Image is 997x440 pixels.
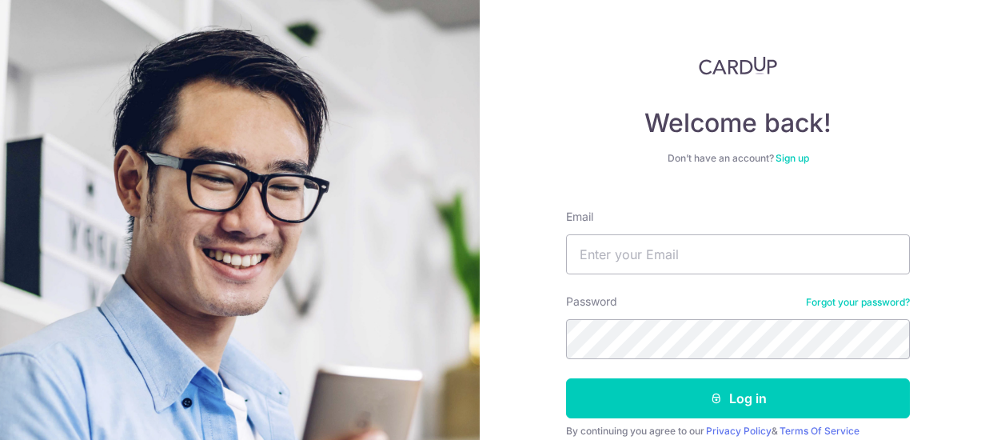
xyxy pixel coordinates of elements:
input: Enter your Email [566,234,910,274]
a: Sign up [776,152,809,164]
a: Terms Of Service [780,425,859,437]
a: Privacy Policy [706,425,772,437]
div: Don’t have an account? [566,152,910,165]
a: Forgot your password? [806,296,910,309]
button: Log in [566,378,910,418]
img: CardUp Logo [699,56,777,75]
label: Password [566,294,617,310]
div: By continuing you agree to our & [566,425,910,438]
label: Email [566,209,593,225]
h4: Welcome back! [566,107,910,139]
